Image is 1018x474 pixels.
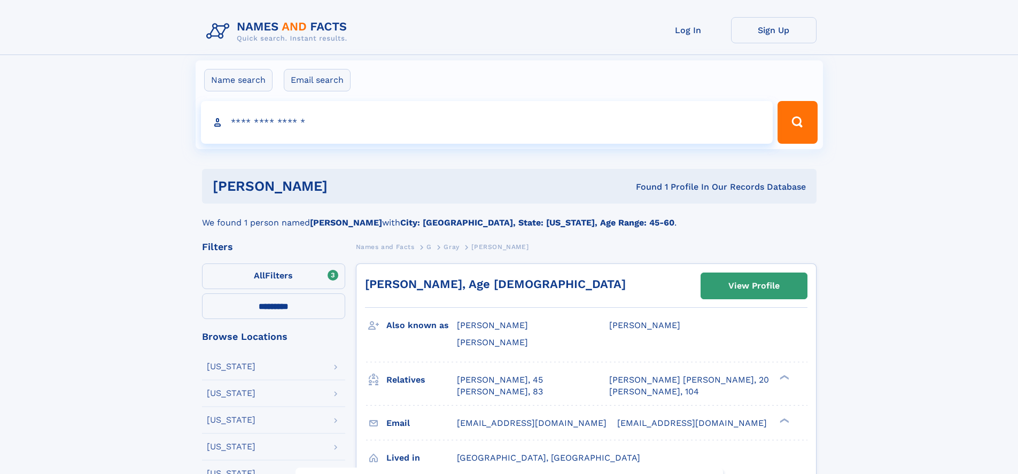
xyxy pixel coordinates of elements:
[207,389,255,398] div: [US_STATE]
[254,270,265,281] span: All
[609,374,769,386] a: [PERSON_NAME] [PERSON_NAME], 20
[202,332,345,341] div: Browse Locations
[457,320,528,330] span: [PERSON_NAME]
[356,240,415,253] a: Names and Facts
[457,418,607,428] span: [EMAIL_ADDRESS][DOMAIN_NAME]
[202,242,345,252] div: Filters
[728,274,780,298] div: View Profile
[201,101,773,144] input: search input
[471,243,529,251] span: [PERSON_NAME]
[386,316,457,335] h3: Also known as
[426,243,432,251] span: G
[646,17,731,43] a: Log In
[609,386,699,398] a: [PERSON_NAME], 104
[444,243,459,251] span: Gray
[400,217,674,228] b: City: [GEOGRAPHIC_DATA], State: [US_STATE], Age Range: 45-60
[426,240,432,253] a: G
[284,69,351,91] label: Email search
[202,263,345,289] label: Filters
[617,418,767,428] span: [EMAIL_ADDRESS][DOMAIN_NAME]
[457,386,543,398] a: [PERSON_NAME], 83
[310,217,382,228] b: [PERSON_NAME]
[731,17,817,43] a: Sign Up
[213,180,482,193] h1: [PERSON_NAME]
[202,204,817,229] div: We found 1 person named with .
[386,371,457,389] h3: Relatives
[202,17,356,46] img: Logo Names and Facts
[204,69,273,91] label: Name search
[778,101,817,144] button: Search Button
[701,273,807,299] a: View Profile
[386,414,457,432] h3: Email
[457,453,640,463] span: [GEOGRAPHIC_DATA], [GEOGRAPHIC_DATA]
[365,277,626,291] a: [PERSON_NAME], Age [DEMOGRAPHIC_DATA]
[444,240,459,253] a: Gray
[457,337,528,347] span: [PERSON_NAME]
[777,417,790,424] div: ❯
[609,320,680,330] span: [PERSON_NAME]
[207,416,255,424] div: [US_STATE]
[386,449,457,467] h3: Lived in
[777,374,790,380] div: ❯
[481,181,806,193] div: Found 1 Profile In Our Records Database
[207,362,255,371] div: [US_STATE]
[207,442,255,451] div: [US_STATE]
[457,374,543,386] a: [PERSON_NAME], 45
